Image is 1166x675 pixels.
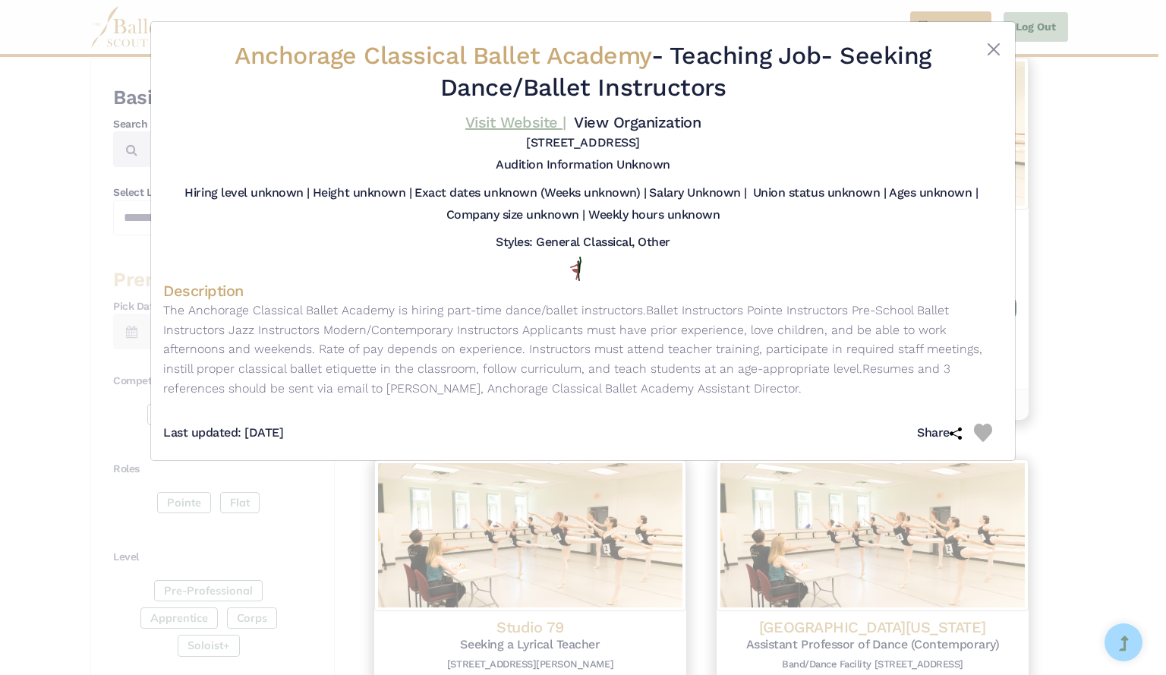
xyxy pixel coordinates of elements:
[570,257,581,281] img: All
[233,40,933,103] h2: - - Seeking Dance/Ballet Instructors
[588,207,720,223] h5: Weekly hours unknown
[163,301,1003,398] p: The Anchorage Classical Ballet Academy is hiring part-time dance/ballet instructors. ​ Ballet Ins...
[670,41,821,70] span: Teaching Job
[574,113,701,131] a: View Organization
[414,185,646,201] h5: Exact dates unknown (Weeks unknown) |
[313,185,411,201] h5: Height unknown |
[163,281,1003,301] h4: Description
[974,424,992,442] img: Heart
[184,185,309,201] h5: Hiring level unknown |
[526,135,639,151] h5: [STREET_ADDRESS]
[496,157,670,173] h5: Audition Information Unknown
[446,207,585,223] h5: Company size unknown |
[985,40,1003,58] button: Close
[753,185,886,201] h5: Union status unknown |
[163,425,283,441] h5: Last updated: [DATE]
[917,425,974,441] h5: Share
[235,41,651,70] span: Anchorage Classical Ballet Academy
[496,235,670,251] h5: Styles: General Classical, Other
[649,185,746,201] h5: Salary Unknown |
[889,185,978,201] h5: Ages unknown |
[465,113,566,131] a: Visit Website |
